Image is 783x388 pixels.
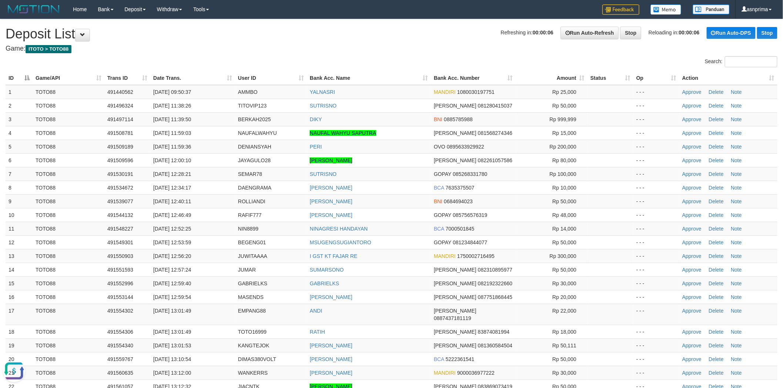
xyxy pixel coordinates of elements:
[153,308,191,314] span: [DATE] 13:01:49
[709,185,723,191] a: Delete
[731,308,742,314] a: Note
[6,235,33,249] td: 12
[310,103,336,109] a: SUTRISNO
[6,325,33,338] td: 18
[709,267,723,273] a: Delete
[238,239,266,245] span: BEGENG01
[709,144,723,150] a: Delete
[552,226,577,232] span: Rp 14,000
[550,253,576,259] span: Rp 300,000
[6,222,33,235] td: 11
[238,116,271,122] span: BERKAH2025
[552,130,577,136] span: Rp 15,000
[561,27,619,39] a: Run Auto-Refresh
[634,153,679,167] td: - - -
[731,343,742,348] a: Note
[26,45,71,53] span: ITOTO > TOTO88
[634,208,679,222] td: - - -
[153,226,191,232] span: [DATE] 12:52:25
[153,267,191,273] span: [DATE] 12:57:24
[731,253,742,259] a: Note
[588,71,634,85] th: Status: activate to sort column ascending
[310,329,325,335] a: RATIH
[6,181,33,194] td: 8
[107,226,133,232] span: 491548227
[434,343,477,348] span: [PERSON_NAME]
[682,212,702,218] a: Approve
[33,304,104,325] td: TOTO88
[682,226,702,232] a: Approve
[33,140,104,153] td: TOTO88
[682,370,702,376] a: Approve
[634,290,679,304] td: - - -
[153,198,191,204] span: [DATE] 12:40:11
[434,171,451,177] span: GOPAY
[107,103,133,109] span: 491496324
[153,239,191,245] span: [DATE] 12:53:59
[153,294,191,300] span: [DATE] 12:59:54
[307,71,431,85] th: Bank Acc. Name: activate to sort column ascending
[6,167,33,181] td: 7
[33,85,104,99] td: TOTO88
[6,276,33,290] td: 15
[446,226,474,232] span: Copy 7000501845 to clipboard
[731,89,742,95] a: Note
[6,27,777,41] h1: Deposit List
[478,130,513,136] span: Copy 081568274346 to clipboard
[6,352,33,366] td: 20
[731,280,742,286] a: Note
[310,130,376,136] a: NAUFAL WAHYU SAPUTRA
[634,276,679,290] td: - - -
[33,112,104,126] td: TOTO88
[478,294,513,300] span: Copy 087751868445 to clipboard
[153,89,191,95] span: [DATE] 09:50:37
[709,253,723,259] a: Delete
[444,198,473,204] span: Copy 0684694023 to clipboard
[6,99,33,112] td: 2
[150,71,235,85] th: Date Trans.: activate to sort column ascending
[552,103,577,109] span: Rp 50,000
[682,144,702,150] a: Approve
[634,140,679,153] td: - - -
[238,103,267,109] span: TITOVIP123
[310,294,352,300] a: [PERSON_NAME]
[153,329,191,335] span: [DATE] 13:01:49
[709,239,723,245] a: Delete
[634,167,679,181] td: - - -
[6,85,33,99] td: 1
[238,280,267,286] span: GABRIELKS
[453,212,487,218] span: Copy 085756576319 to clipboard
[552,308,577,314] span: Rp 22,000
[709,343,723,348] a: Delete
[310,116,322,122] a: DIKY
[731,171,742,177] a: Note
[709,308,723,314] a: Delete
[238,294,263,300] span: MASENDS
[434,89,456,95] span: MANDIRI
[6,4,62,15] img: MOTION_logo.png
[478,280,513,286] span: Copy 082192322660 to clipboard
[434,130,477,136] span: [PERSON_NAME]
[709,171,723,177] a: Delete
[153,116,191,122] span: [DATE] 11:39:50
[434,329,477,335] span: [PERSON_NAME]
[478,103,513,109] span: Copy 081280415037 to clipboard
[634,99,679,112] td: - - -
[107,329,133,335] span: 491554306
[634,235,679,249] td: - - -
[238,212,262,218] span: RAFIF777
[434,157,477,163] span: [PERSON_NAME]
[634,304,679,325] td: - - -
[310,308,322,314] a: ANDI
[6,194,33,208] td: 9
[552,343,577,348] span: Rp 50,111
[634,325,679,338] td: - - -
[434,198,443,204] span: BNI
[602,4,639,15] img: Feedback.jpg
[709,130,723,136] a: Delete
[238,308,266,314] span: EMPANG88
[682,294,702,300] a: Approve
[679,30,700,35] strong: 00:00:06
[434,267,477,273] span: [PERSON_NAME]
[550,171,576,177] span: Rp 100,000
